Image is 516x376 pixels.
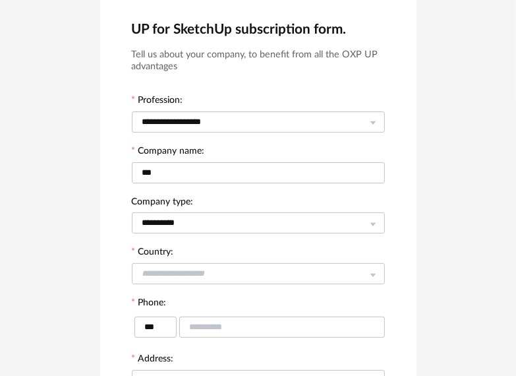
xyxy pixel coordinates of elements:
[132,146,205,158] label: Company name:
[132,298,167,310] label: Phone:
[132,247,174,259] label: Country:
[132,354,174,366] label: Address:
[132,96,183,108] label: Profession:
[132,49,385,73] h3: Tell us about your company, to benefit from all the OXP UP advantages
[132,20,385,38] h2: UP for SketchUp subscription form.
[132,197,194,209] label: Company type:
